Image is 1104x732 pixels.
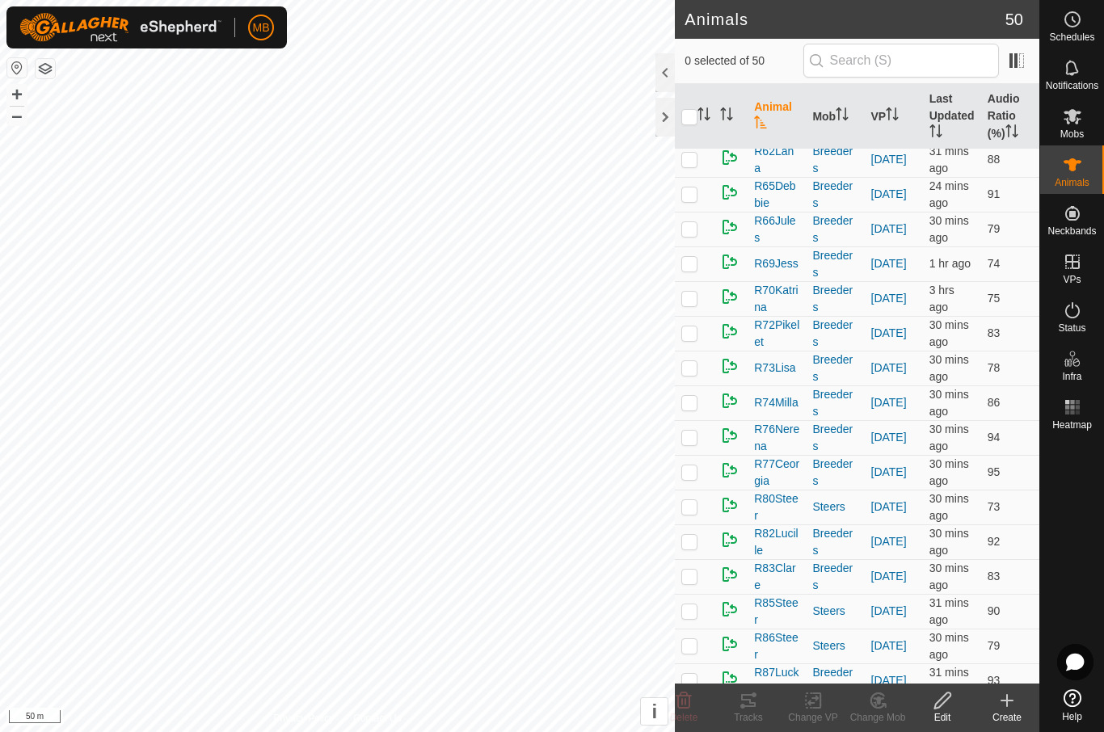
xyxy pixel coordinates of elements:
img: returning on [720,461,740,480]
div: Breeders [812,525,857,559]
span: 15 Aug 2025 at 6:03 am [929,527,969,557]
div: Steers [812,499,857,515]
span: 15 Aug 2025 at 6:02 am [929,145,969,175]
h2: Animals [685,10,1005,29]
span: 95 [988,465,1001,478]
a: [DATE] [871,361,907,374]
a: [DATE] [871,187,907,200]
span: R70Katrina [754,282,799,316]
a: [DATE] [871,326,907,339]
span: R73Lisa [754,360,795,377]
span: i [651,700,657,722]
div: Breeders [812,421,857,455]
span: 15 Aug 2025 at 6:03 am [929,318,969,348]
input: Search (S) [803,44,999,78]
a: [DATE] [871,570,907,583]
span: 50 [1005,7,1023,32]
span: 0 selected of 50 [685,53,803,69]
img: returning on [720,565,740,584]
a: [DATE] [871,604,907,617]
div: Breeders [812,317,857,351]
a: Privacy Policy [274,711,335,726]
div: Breeders [812,560,857,594]
a: [DATE] [871,292,907,305]
a: Contact Us [353,711,401,726]
span: 74 [988,257,1001,270]
div: Change Mob [845,710,910,725]
span: R83Clare [754,560,799,594]
span: Infra [1062,372,1081,381]
div: Breeders [812,351,857,385]
span: 92 [988,535,1001,548]
img: returning on [720,634,740,654]
span: R86Steer [754,629,799,663]
img: returning on [720,287,740,306]
span: 88 [988,153,1001,166]
img: returning on [720,599,740,619]
a: [DATE] [871,153,907,166]
span: Schedules [1049,32,1094,42]
div: Edit [910,710,975,725]
span: MB [253,19,270,36]
span: 15 Aug 2025 at 5:03 am [929,257,971,270]
div: Breeders [812,212,857,246]
div: Breeders [812,247,857,281]
span: 15 Aug 2025 at 6:03 am [929,562,969,591]
th: Mob [806,84,864,149]
p-sorticon: Activate to sort [836,110,849,123]
div: Steers [812,603,857,620]
span: 93 [988,674,1001,687]
span: 83 [988,326,1001,339]
div: Breeders [812,664,857,698]
span: 90 [988,604,1001,617]
span: Status [1058,323,1085,333]
th: Audio Ratio (%) [981,84,1039,149]
p-sorticon: Activate to sort [720,110,733,123]
p-sorticon: Activate to sort [929,127,942,140]
a: [DATE] [871,674,907,687]
img: returning on [720,426,740,445]
span: 15 Aug 2025 at 6:03 am [929,492,969,522]
span: R76Nerena [754,421,799,455]
div: Breeders [812,143,857,177]
a: [DATE] [871,222,907,235]
img: returning on [720,252,740,271]
div: Breeders [812,178,857,212]
a: [DATE] [871,639,907,652]
span: 94 [988,431,1001,444]
a: Help [1040,683,1104,728]
span: R77Ceorgia [754,456,799,490]
span: R62Lana [754,143,799,177]
span: R80Steer [754,490,799,524]
span: 15 Aug 2025 at 6:02 am [929,666,969,696]
span: R69Jess [754,255,798,272]
span: Neckbands [1047,226,1096,236]
span: R82Lucille [754,525,799,559]
span: 83 [988,570,1001,583]
div: Steers [812,637,857,654]
img: returning on [720,183,740,202]
span: 15 Aug 2025 at 6:03 am [929,596,969,626]
p-sorticon: Activate to sort [697,110,710,123]
p-sorticon: Activate to sort [886,110,899,123]
img: returning on [720,669,740,688]
span: 75 [988,292,1001,305]
button: + [7,85,27,104]
img: returning on [720,148,740,167]
a: [DATE] [871,500,907,513]
div: Breeders [812,282,857,316]
span: R66Jules [754,212,799,246]
p-sorticon: Activate to sort [754,118,767,131]
button: – [7,106,27,125]
span: R74Milla [754,394,798,411]
span: 15 Aug 2025 at 6:03 am [929,388,969,418]
span: 15 Aug 2025 at 6:03 am [929,214,969,244]
span: 15 Aug 2025 at 6:03 am [929,457,969,487]
a: [DATE] [871,535,907,548]
th: Animal [748,84,806,149]
span: R85Steer [754,595,799,629]
span: Heatmap [1052,420,1092,430]
div: Create [975,710,1039,725]
span: R87Lucky [754,664,799,698]
span: 79 [988,222,1001,235]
